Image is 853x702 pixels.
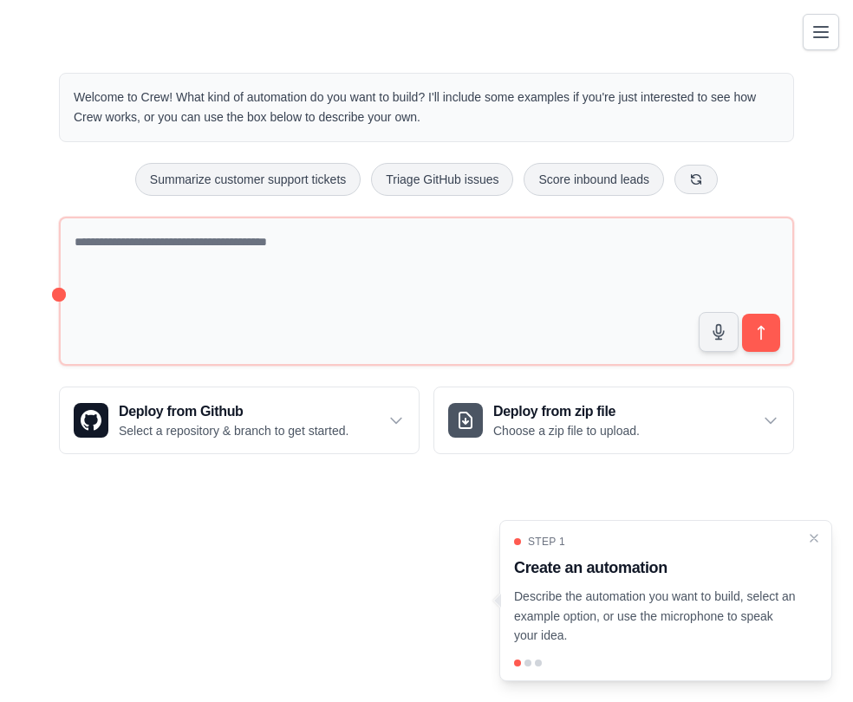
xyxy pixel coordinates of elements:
[493,401,640,422] h3: Deploy from zip file
[524,163,664,196] button: Score inbound leads
[74,88,779,127] p: Welcome to Crew! What kind of automation do you want to build? I'll include some examples if you'...
[514,556,797,580] h3: Create an automation
[371,163,513,196] button: Triage GitHub issues
[807,531,821,545] button: Close walkthrough
[803,14,839,50] button: Toggle navigation
[135,163,361,196] button: Summarize customer support tickets
[119,401,348,422] h3: Deploy from Github
[514,587,797,646] p: Describe the automation you want to build, select an example option, or use the microphone to spe...
[119,422,348,439] p: Select a repository & branch to get started.
[493,422,640,439] p: Choose a zip file to upload.
[528,535,565,549] span: Step 1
